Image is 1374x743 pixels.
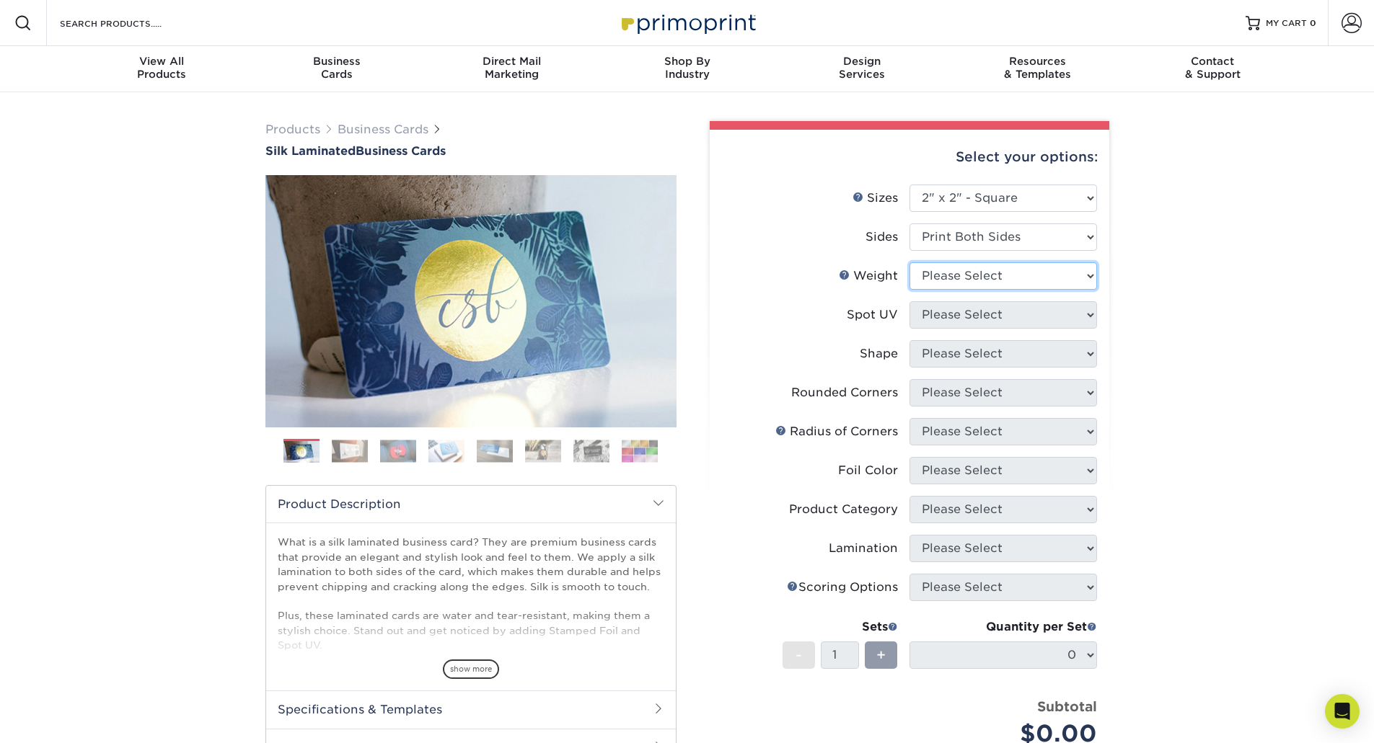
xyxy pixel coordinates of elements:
[838,462,898,479] div: Foil Color
[789,501,898,518] div: Product Category
[249,46,424,92] a: BusinessCards
[622,440,658,462] img: Business Cards 08
[1310,18,1316,28] span: 0
[266,690,676,728] h2: Specifications & Templates
[477,440,513,462] img: Business Cards 05
[1125,55,1300,81] div: & Support
[783,618,898,636] div: Sets
[424,55,599,81] div: Marketing
[265,144,677,158] a: Silk LaminatedBusiness Cards
[1266,17,1307,30] span: MY CART
[265,96,677,507] img: Silk Laminated 01
[338,123,428,136] a: Business Cards
[910,618,1097,636] div: Quantity per Set
[1037,698,1097,714] strong: Subtotal
[950,46,1125,92] a: Resources& Templates
[249,55,424,68] span: Business
[791,384,898,401] div: Rounded Corners
[860,345,898,362] div: Shape
[332,440,368,462] img: Business Cards 02
[74,46,250,92] a: View AllProducts
[58,14,199,32] input: SEARCH PRODUCTS.....
[599,55,775,68] span: Shop By
[615,7,759,38] img: Primoprint
[599,55,775,81] div: Industry
[266,486,676,522] h2: Product Description
[573,440,609,462] img: Business Cards 07
[428,440,464,462] img: Business Cards 04
[847,306,898,324] div: Spot UV
[599,46,775,92] a: Shop ByIndustry
[74,55,250,68] span: View All
[1125,46,1300,92] a: Contact& Support
[424,55,599,68] span: Direct Mail
[950,55,1125,68] span: Resources
[839,267,898,285] div: Weight
[1325,694,1360,729] div: Open Intercom Messenger
[283,434,320,470] img: Business Cards 01
[525,440,561,462] img: Business Cards 06
[876,644,886,666] span: +
[787,579,898,596] div: Scoring Options
[380,440,416,462] img: Business Cards 03
[424,46,599,92] a: Direct MailMarketing
[796,644,802,666] span: -
[950,55,1125,81] div: & Templates
[775,423,898,440] div: Radius of Corners
[74,55,250,81] div: Products
[1125,55,1300,68] span: Contact
[265,123,320,136] a: Products
[866,228,898,246] div: Sides
[265,144,356,158] span: Silk Laminated
[829,540,898,557] div: Lamination
[775,55,950,81] div: Services
[721,130,1098,184] div: Select your options:
[265,144,677,158] h1: Business Cards
[775,55,950,68] span: Design
[853,190,898,207] div: Sizes
[775,46,950,92] a: DesignServices
[443,659,499,679] span: show more
[249,55,424,81] div: Cards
